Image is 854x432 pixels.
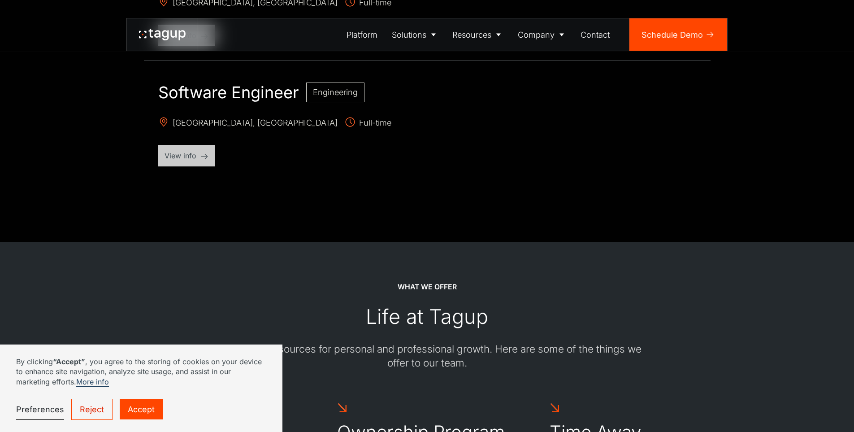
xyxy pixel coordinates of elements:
div: WHAT WE OFFER [398,282,457,292]
strong: “Accept” [53,357,85,366]
div: Company [518,29,555,41]
a: Schedule Demo [629,18,727,51]
a: Resources [446,18,511,51]
span: Full-time [345,117,391,131]
a: Platform [340,18,385,51]
div: Contact [581,29,610,41]
p: By clicking , you agree to the storing of cookies on your device to enhance site navigation, anal... [16,357,266,387]
a: Company [511,18,574,51]
div: Solutions [392,29,426,41]
a: Accept [120,399,163,419]
a: Contact [574,18,617,51]
a: More info [76,377,109,387]
a: Solutions [385,18,446,51]
a: Preferences [16,399,64,420]
div: We provide resources for personal and professional growth. Here are some of the things we offer t... [205,342,649,370]
span: [GEOGRAPHIC_DATA], [GEOGRAPHIC_DATA] [158,117,338,131]
p: View info [165,150,209,161]
h2: Software Engineer [158,83,299,102]
div: Platform [347,29,377,41]
a: Reject [71,399,113,420]
span: Engineering [313,87,358,97]
div: Schedule Demo [642,29,703,41]
div: Life at Tagup [366,304,488,329]
div: Resources [452,29,491,41]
